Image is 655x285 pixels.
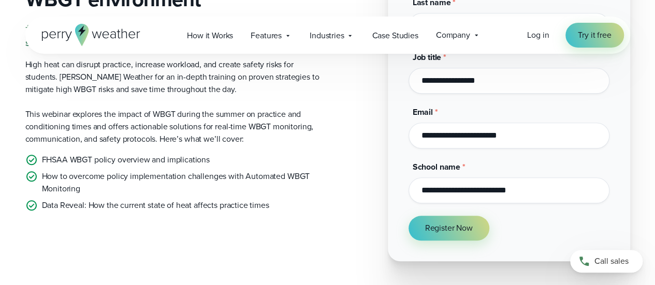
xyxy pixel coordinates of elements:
[565,23,623,48] a: Try it free
[187,29,233,42] span: How it Works
[570,250,643,273] a: Call sales
[436,29,470,41] span: Company
[594,255,629,267] span: Call sales
[527,29,549,41] a: Log in
[178,25,242,46] a: How it Works
[42,154,210,166] p: FHSAA WBGT policy overview and implications
[42,170,319,195] p: How to overcome policy implementation challenges with Automated WBGT Monitoring
[578,29,611,41] span: Try it free
[413,106,433,118] span: Email
[413,51,442,63] span: Job title
[409,216,489,241] button: Register Now
[363,25,427,46] a: Case Studies
[251,29,282,42] span: Features
[425,222,473,234] span: Register Now
[42,199,269,212] p: Data Reveal: How the current state of heat affects practice times
[372,29,418,42] span: Case Studies
[25,108,319,145] p: This webinar explores the impact of WBGT during the summer on practice and conditioning times and...
[413,161,460,173] span: School name
[310,29,344,42] span: Industries
[25,58,319,96] p: High heat can disrupt practice, increase workload, and create safety risks for students. [PERSON_...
